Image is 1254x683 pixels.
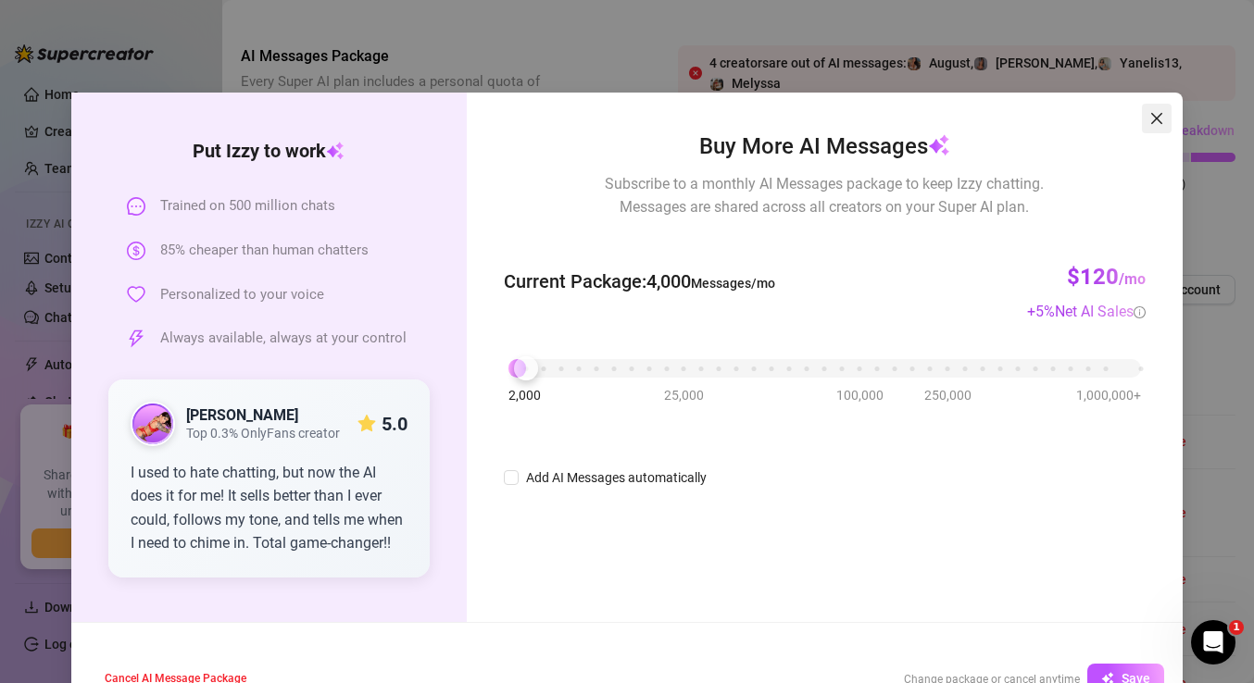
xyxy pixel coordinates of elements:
span: message [127,197,145,216]
span: 250,000 [924,385,972,405]
span: + 5 % [1027,303,1146,320]
span: 1,000,000+ [1076,385,1141,405]
strong: [PERSON_NAME] [186,406,298,424]
span: thunderbolt [127,329,145,348]
span: 85% cheaper than human chatters [160,240,369,262]
span: heart [127,285,145,304]
span: dollar [127,242,145,260]
span: Messages/mo [691,276,775,291]
span: star [357,415,376,433]
span: Current Package : 4,000 [504,267,775,296]
span: Close [1142,111,1172,126]
button: Close [1142,104,1172,133]
span: Always available, always at your control [160,328,407,350]
span: Personalized to your voice [160,284,324,306]
span: Trained on 500 million chats [160,195,335,217]
span: /mo [1119,270,1146,288]
span: info-circle [1134,306,1146,318]
span: Subscribe to a monthly AI Messages package to keep Izzy chatting. Messages are shared across all ... [605,172,1044,218]
span: Buy More AI Messages [699,130,950,165]
span: 100,000 [836,385,884,405]
strong: Put Izzy to work [193,140,345,162]
div: Net AI Sales [1055,300,1146,323]
div: Add AI Messages automatically [526,467,707,488]
div: I used to hate chatting, but now the AI does it for me! It sells better than I ever could, follow... [131,461,408,555]
h3: $120 [1067,263,1146,292]
span: 25,000 [664,385,704,405]
span: 2,000 [508,385,541,405]
span: close [1149,111,1164,126]
iframe: Intercom live chat [1191,620,1235,664]
img: public [132,404,173,444]
span: Top 0.3% OnlyFans creator [186,426,340,441]
strong: 5.0 [382,413,408,435]
span: 1 [1229,620,1244,635]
